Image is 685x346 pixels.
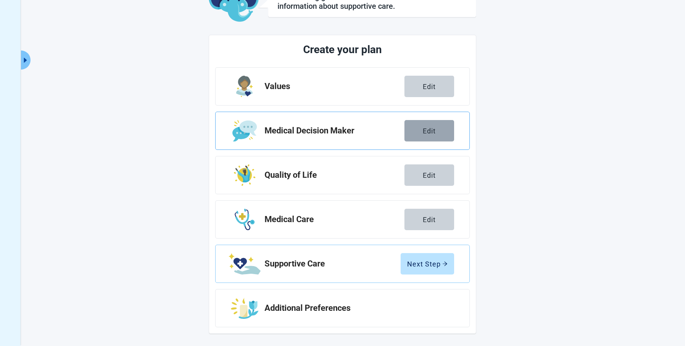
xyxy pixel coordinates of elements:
img: Step Icon [235,209,255,230]
img: Step Icon [232,120,256,141]
h2: Medical Decision Maker [265,126,404,135]
h1: Create your plan [244,41,441,58]
h2: Additional Preferences [265,304,448,313]
h2: Medical Care [265,215,404,224]
button: Edit [404,120,454,141]
img: Step Icon [234,164,255,186]
button: Next Steparrow-right [401,253,454,275]
h2: Values [265,82,404,91]
div: Edit [423,127,436,135]
div: Edit [423,171,436,179]
div: Edit [423,83,436,90]
button: Edit [404,76,454,97]
button: Expand menu [21,50,31,70]
h2: Supportive Care [265,259,401,268]
span: arrow-right [442,261,448,266]
img: Step Icon [229,253,260,275]
button: Edit [404,209,454,230]
img: Step Icon [231,297,259,319]
button: Edit [404,164,454,186]
span: caret-right [22,57,29,64]
div: Next Step [407,260,448,268]
div: Edit [423,216,436,223]
h2: Quality of Life [265,171,404,180]
img: Step Icon [236,76,253,97]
